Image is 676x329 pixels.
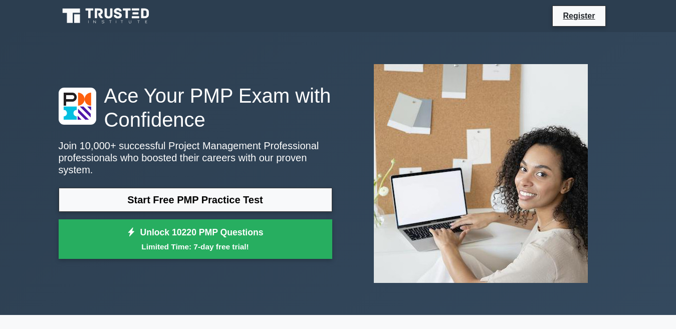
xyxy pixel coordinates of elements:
[59,84,332,132] h1: Ace Your PMP Exam with Confidence
[59,140,332,176] p: Join 10,000+ successful Project Management Professional professionals who boosted their careers w...
[557,10,601,22] a: Register
[71,241,320,252] small: Limited Time: 7-day free trial!
[59,188,332,212] a: Start Free PMP Practice Test
[59,219,332,259] a: Unlock 10220 PMP QuestionsLimited Time: 7-day free trial!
